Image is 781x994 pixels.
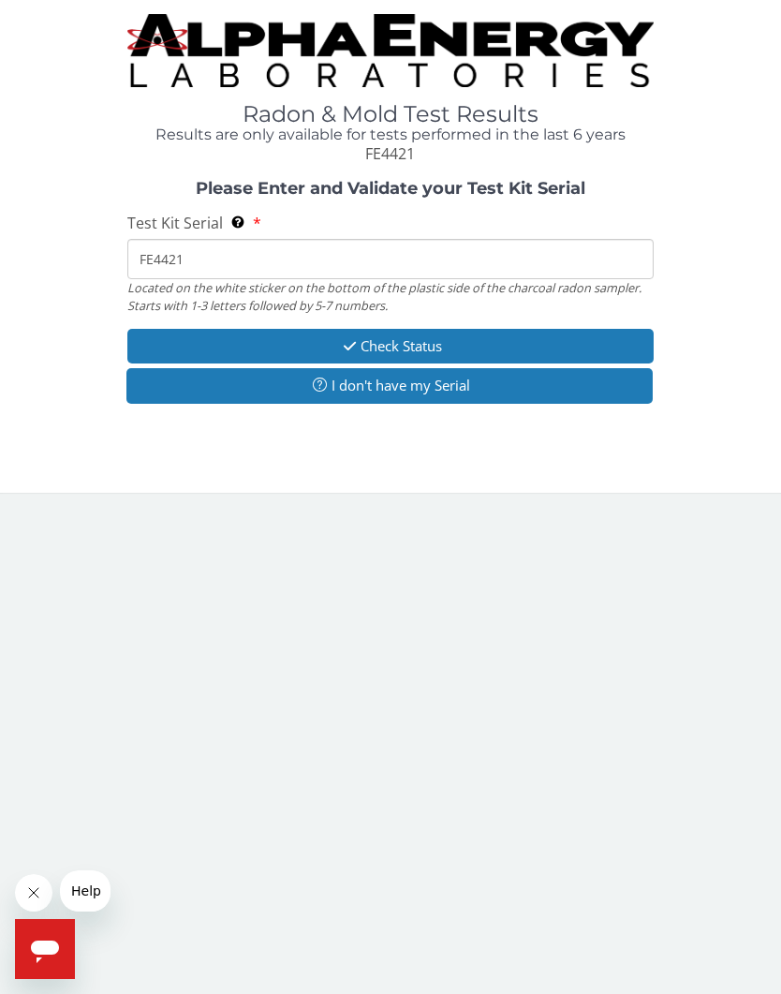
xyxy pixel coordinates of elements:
[127,126,655,143] h4: Results are only available for tests performed in the last 6 years
[126,368,654,403] button: I don't have my Serial
[15,919,75,979] iframe: Button to launch messaging window
[127,102,655,126] h1: Radon & Mold Test Results
[127,279,655,314] div: Located on the white sticker on the bottom of the plastic side of the charcoal radon sampler. Sta...
[127,213,223,233] span: Test Kit Serial
[127,14,655,87] img: TightCrop.jpg
[60,870,111,912] iframe: Message from company
[15,874,52,912] iframe: Close message
[196,178,585,199] strong: Please Enter and Validate your Test Kit Serial
[365,143,415,164] span: FE4421
[127,329,655,363] button: Check Status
